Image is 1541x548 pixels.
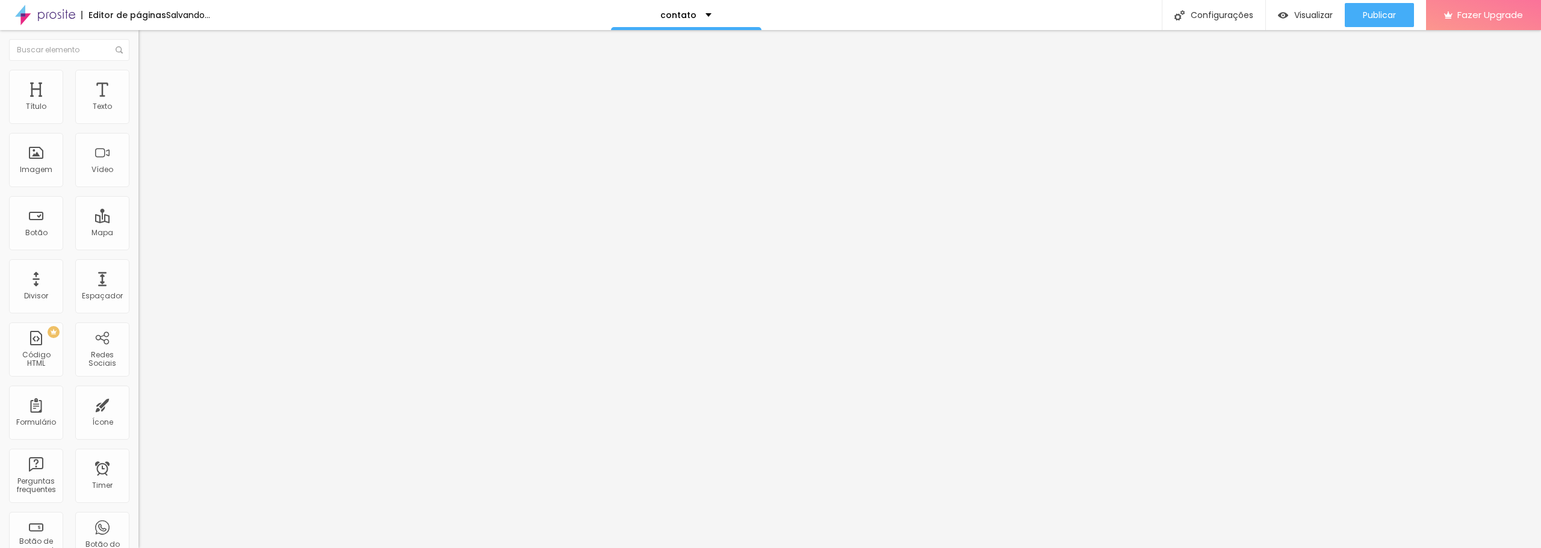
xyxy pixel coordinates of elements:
div: Vídeo [91,165,113,174]
div: Ícone [92,418,113,426]
div: Espaçador [82,292,123,300]
img: Icone [1174,10,1185,20]
div: Texto [93,102,112,111]
div: Divisor [24,292,48,300]
div: Imagem [20,165,52,174]
button: Visualizar [1266,3,1345,27]
input: Buscar elemento [9,39,129,61]
div: Mapa [91,229,113,237]
div: Botão [25,229,48,237]
iframe: Editor [138,30,1541,548]
div: Editor de páginas [81,11,166,19]
div: Redes Sociais [78,351,126,368]
span: Visualizar [1294,10,1333,20]
div: Perguntas frequentes [12,477,60,494]
div: Título [26,102,46,111]
p: contato [660,11,696,19]
div: Código HTML [12,351,60,368]
span: Fazer Upgrade [1457,10,1523,20]
div: Salvando... [166,11,210,19]
span: Publicar [1363,10,1396,20]
img: view-1.svg [1278,10,1288,20]
img: Icone [116,46,123,54]
div: Timer [92,481,113,490]
div: Formulário [16,418,56,426]
button: Publicar [1345,3,1414,27]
